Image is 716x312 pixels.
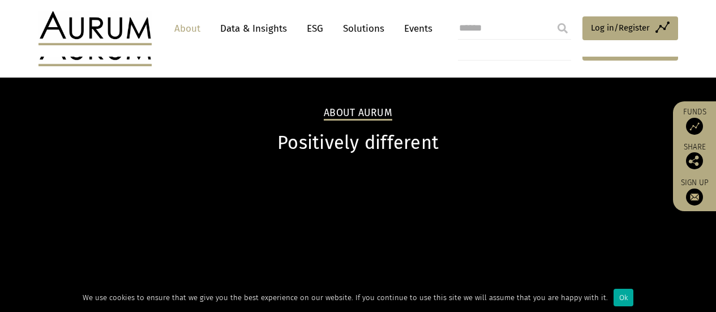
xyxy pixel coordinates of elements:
[301,18,329,39] a: ESG
[337,18,390,39] a: Solutions
[679,143,710,169] div: Share
[614,289,633,306] div: Ok
[679,107,710,135] a: Funds
[582,16,678,40] a: Log in/Register
[679,178,710,206] a: Sign up
[215,18,293,39] a: Data & Insights
[686,152,703,169] img: Share this post
[38,11,152,45] img: Aurum
[686,189,703,206] img: Sign up to our newsletter
[686,118,703,135] img: Access Funds
[398,18,432,39] a: Events
[324,107,392,121] h2: About Aurum
[551,17,574,40] input: Submit
[169,18,206,39] a: About
[591,21,650,35] span: Log in/Register
[38,132,678,154] h1: Positively different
